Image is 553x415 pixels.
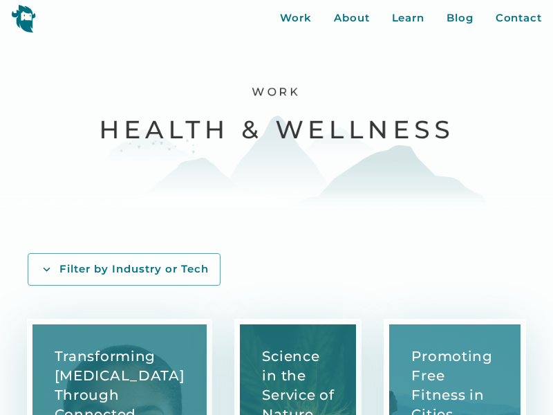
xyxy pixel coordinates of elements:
[280,10,312,26] a: Work
[496,10,542,26] a: Contact
[99,113,454,146] h2: Health & Wellness
[334,10,370,26] a: About
[28,253,221,286] a: Filter by Industry or Tech
[11,4,36,33] img: yeti logo icon
[252,85,301,100] h1: Work
[59,262,209,277] div: Filter by Industry or Tech
[447,10,474,26] a: Blog
[392,10,425,26] a: Learn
